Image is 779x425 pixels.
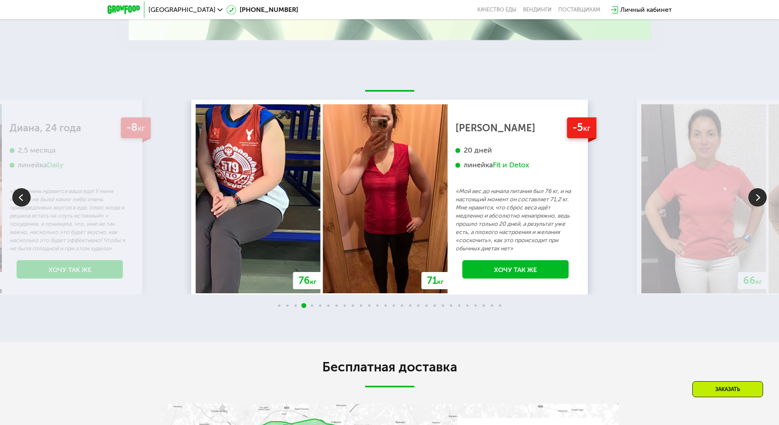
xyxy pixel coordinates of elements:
[477,7,516,13] a: Качество еды
[310,278,317,286] span: кг
[456,160,576,170] div: линейка
[748,188,767,207] img: Slide right
[583,124,590,133] span: кг
[567,117,596,138] div: -5
[17,260,123,279] a: Хочу так же
[47,160,64,170] div: Daily
[558,7,600,13] div: поставщикам
[422,272,449,289] div: 71
[437,278,444,286] span: кг
[227,5,298,15] a: [PHONE_NUMBER]
[10,187,130,253] p: «Мне очень нравится ваша еда! У меня никогда не было каких-либо очень привередливых вкусов в еде,...
[462,260,569,279] a: Хочу так же
[493,160,529,170] div: Fit и Detox
[12,188,31,207] img: Slide left
[456,187,576,253] p: «Мой вес до начала питания был 76 кг, и на настоящий момент он составляет 71,2 кг. Мне нравится, ...
[148,7,216,13] span: [GEOGRAPHIC_DATA]
[10,124,130,132] div: Диана, 24 года
[10,160,130,170] div: линейка
[161,359,619,375] h2: Бесплатная доставка
[293,272,322,289] div: 76
[523,7,552,13] a: Вендинги
[620,5,672,15] div: Личный кабинет
[121,117,150,138] div: -8
[456,124,576,132] div: [PERSON_NAME]
[456,146,576,155] div: 20 дней
[756,278,762,286] span: кг
[10,146,130,155] div: 2,5 месяца
[692,381,763,397] div: Заказать
[137,124,145,133] span: кг
[738,272,768,289] div: 66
